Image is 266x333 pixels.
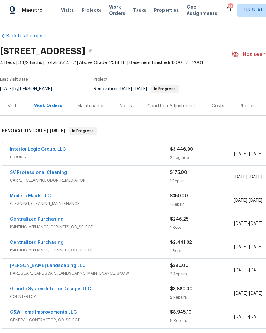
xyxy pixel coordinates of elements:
[10,287,91,291] a: Granite System Interior Designs LLC
[10,264,86,268] a: [PERSON_NAME] Landscaping LLC
[70,128,96,134] span: In Progress
[249,175,262,179] span: [DATE]
[234,268,248,272] span: [DATE]
[249,152,262,156] span: [DATE]
[234,151,262,157] span: -
[249,221,262,226] span: [DATE]
[234,197,262,204] span: -
[134,87,147,91] span: [DATE]
[240,103,255,109] div: Photos
[10,194,51,198] a: Modern Maids LLC
[170,217,188,221] span: $246.25
[234,315,248,319] span: [DATE]
[119,87,132,91] span: [DATE]
[234,198,247,203] span: [DATE]
[133,8,146,12] span: Tasks
[22,7,43,13] span: Maestro
[187,4,217,17] span: Geo Assignments
[234,244,262,250] span: -
[212,103,224,109] div: Costs
[249,291,262,296] span: [DATE]
[10,170,67,175] a: SV Professional Cleaning
[10,147,66,152] a: Interior Logic Group, LLC
[170,224,234,231] div: 1 Repair
[170,240,192,245] span: $2,441.32
[234,174,262,180] span: -
[170,170,187,175] span: $175.00
[154,7,179,13] span: Properties
[10,224,170,230] span: PAINTING, APPLIANCE, CABINETS, OD_SELECT
[10,247,170,253] span: PAINTING, APPLIANCE, CABINETS, OD_SELECT
[249,245,262,249] span: [DATE]
[10,177,170,184] span: CARPET_CLEANING, ODOR_REMEDIATION
[234,314,262,320] span: -
[170,287,193,291] span: $3,880.00
[228,4,233,10] div: 33
[147,103,196,109] div: Condition Adjustments
[170,147,193,152] span: $3,446.90
[109,4,125,17] span: Work Orders
[94,77,108,81] span: Project
[34,103,62,109] div: Work Orders
[2,127,65,135] h6: RENOVATION
[170,155,234,161] div: 2 Upgrade
[33,128,48,133] span: [DATE]
[170,178,233,184] div: 1 Repair
[234,291,248,296] span: [DATE]
[170,310,192,315] span: $8,945.10
[10,154,170,160] span: FLOORING
[234,221,248,226] span: [DATE]
[10,310,77,315] a: C&W Home Improvements LLC
[61,7,74,13] span: Visits
[8,103,19,109] div: Visits
[234,221,262,227] span: -
[170,264,188,268] span: $380.00
[10,240,63,245] a: Centralized Purchasing
[78,103,104,109] div: Maintenance
[170,294,234,300] div: 2 Repairs
[234,267,262,273] span: -
[10,217,63,221] a: Centralized Purchasing
[10,270,170,277] span: HARDSCAPE_LANDSCAPE, LANDSCAPING_MAINTENANCE, SNOW
[234,152,248,156] span: [DATE]
[249,198,262,203] span: [DATE]
[151,87,178,91] span: In Progress
[85,46,97,57] button: Copy Address
[249,315,262,319] span: [DATE]
[234,290,262,297] span: -
[234,175,247,179] span: [DATE]
[10,293,170,300] span: COUNTERTOP
[170,201,233,207] div: 1 Repair
[234,245,248,249] span: [DATE]
[119,87,147,91] span: -
[50,128,65,133] span: [DATE]
[170,271,234,277] div: 2 Repairs
[10,317,170,323] span: GENERAL_CONTRACTOR, OD_SELECT
[249,268,262,272] span: [DATE]
[94,87,179,91] span: Renovation
[170,317,234,324] div: 8 Repairs
[10,200,170,207] span: CLEANING, CLEANING_MAINTENANCE
[82,7,101,13] span: Projects
[170,248,234,254] div: 1 Repair
[33,128,65,133] span: -
[170,194,188,198] span: $350.00
[120,103,132,109] div: Notes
